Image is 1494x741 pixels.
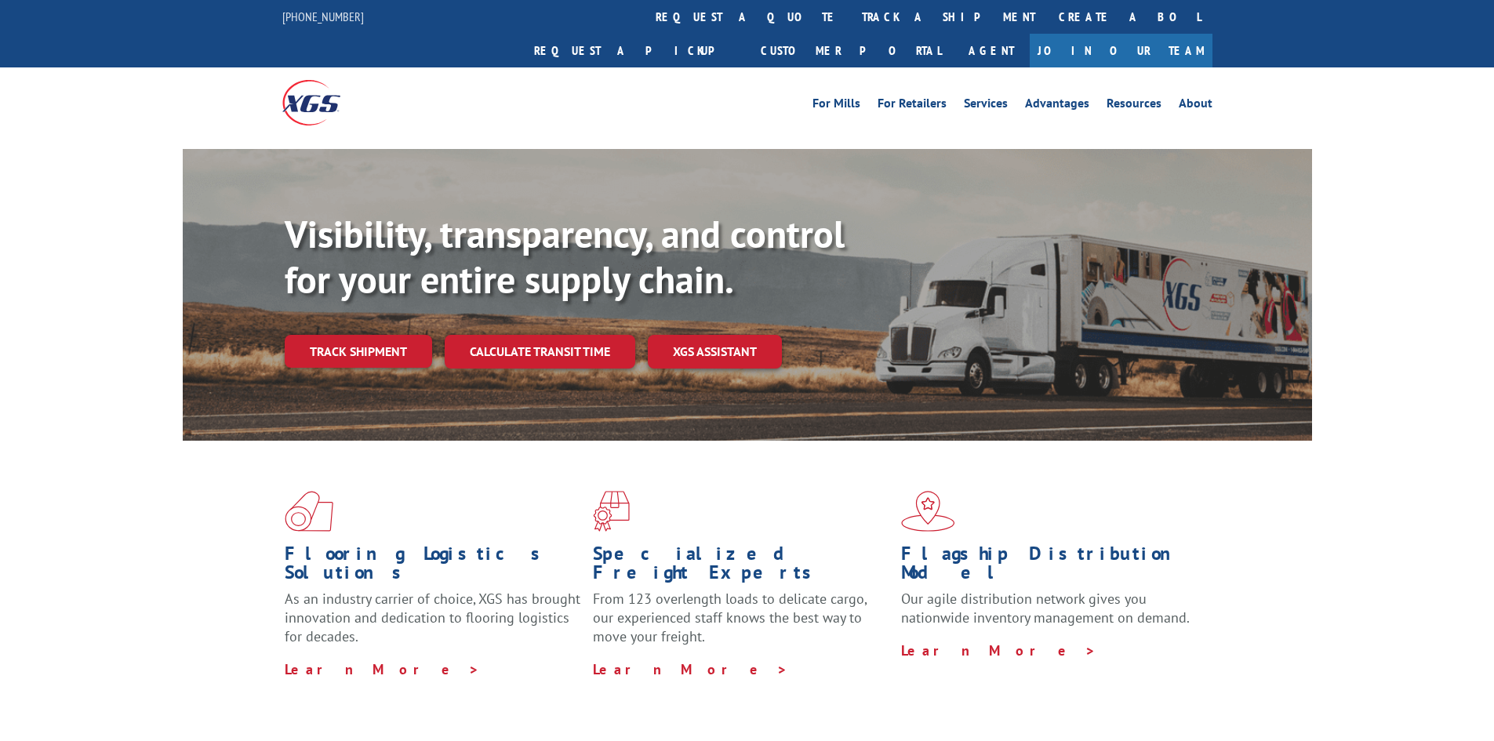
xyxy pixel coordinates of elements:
img: xgs-icon-total-supply-chain-intelligence-red [285,491,333,532]
a: Services [964,97,1008,114]
a: [PHONE_NUMBER] [282,9,364,24]
a: Join Our Team [1030,34,1212,67]
h1: Specialized Freight Experts [593,544,889,590]
a: XGS ASSISTANT [648,335,782,369]
b: Visibility, transparency, and control for your entire supply chain. [285,209,845,303]
a: Customer Portal [749,34,953,67]
span: Our agile distribution network gives you nationwide inventory management on demand. [901,590,1190,627]
a: For Mills [812,97,860,114]
p: From 123 overlength loads to delicate cargo, our experienced staff knows the best way to move you... [593,590,889,659]
h1: Flagship Distribution Model [901,544,1198,590]
img: xgs-icon-flagship-distribution-model-red [901,491,955,532]
a: Resources [1107,97,1161,114]
img: xgs-icon-focused-on-flooring-red [593,491,630,532]
a: Learn More > [901,641,1096,659]
a: Track shipment [285,335,432,368]
a: For Retailers [878,97,947,114]
h1: Flooring Logistics Solutions [285,544,581,590]
span: As an industry carrier of choice, XGS has brought innovation and dedication to flooring logistics... [285,590,580,645]
a: Advantages [1025,97,1089,114]
a: Learn More > [593,660,788,678]
a: About [1179,97,1212,114]
a: Learn More > [285,660,480,678]
a: Calculate transit time [445,335,635,369]
a: Agent [953,34,1030,67]
a: Request a pickup [522,34,749,67]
